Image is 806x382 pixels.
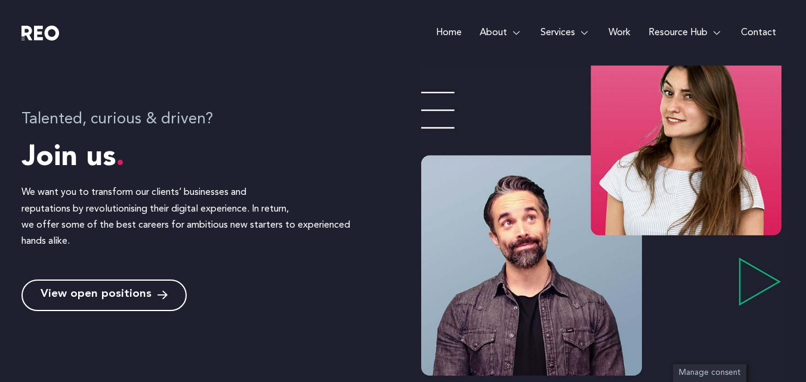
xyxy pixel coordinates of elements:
span: Join us [21,144,125,172]
span: View open positions [41,290,152,301]
span: Manage consent [679,369,740,377]
p: We want you to transform our clients’ businesses and reputations by revolutionising their digital... [21,185,376,250]
h4: Talented, curious & driven? [21,108,376,131]
a: View open positions [21,279,187,311]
